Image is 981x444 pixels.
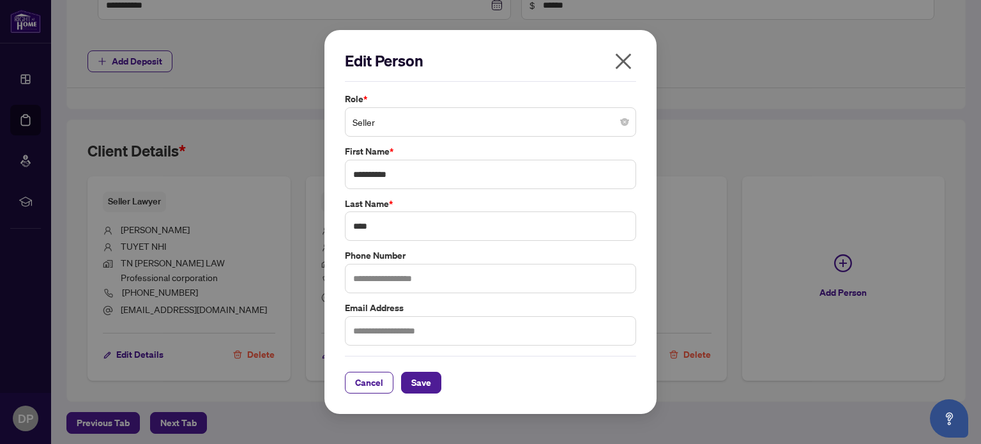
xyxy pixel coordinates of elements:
[345,144,636,158] label: First Name
[345,197,636,211] label: Last Name
[355,372,383,393] span: Cancel
[345,301,636,315] label: Email Address
[345,372,393,394] button: Cancel
[345,249,636,263] label: Phone Number
[345,92,636,106] label: Role
[411,372,431,393] span: Save
[353,110,628,134] span: Seller
[345,50,636,71] h2: Edit Person
[613,51,634,72] span: close
[930,399,968,438] button: Open asap
[621,118,628,126] span: close-circle
[401,372,441,394] button: Save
